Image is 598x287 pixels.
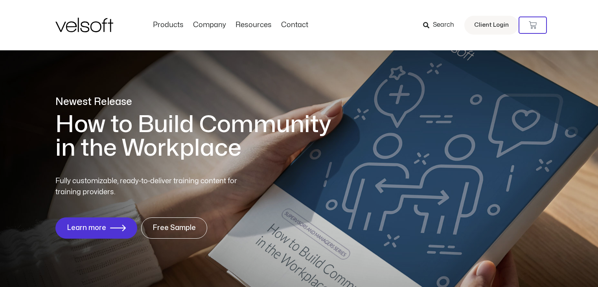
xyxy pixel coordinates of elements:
[276,21,313,29] a: ContactMenu Toggle
[55,95,342,109] p: Newest Release
[231,21,276,29] a: ResourcesMenu Toggle
[464,16,519,35] a: Client Login
[55,217,137,239] a: Learn more
[148,21,313,29] nav: Menu
[433,20,454,30] span: Search
[153,224,196,232] span: Free Sample
[55,113,342,160] h1: How to Build Community in the Workplace
[423,18,460,32] a: Search
[67,224,106,232] span: Learn more
[188,21,231,29] a: CompanyMenu Toggle
[141,217,207,239] a: Free Sample
[474,20,509,30] span: Client Login
[148,21,188,29] a: ProductsMenu Toggle
[55,18,113,32] img: Velsoft Training Materials
[55,176,251,198] p: Fully customizable, ready-to-deliver training content for training providers.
